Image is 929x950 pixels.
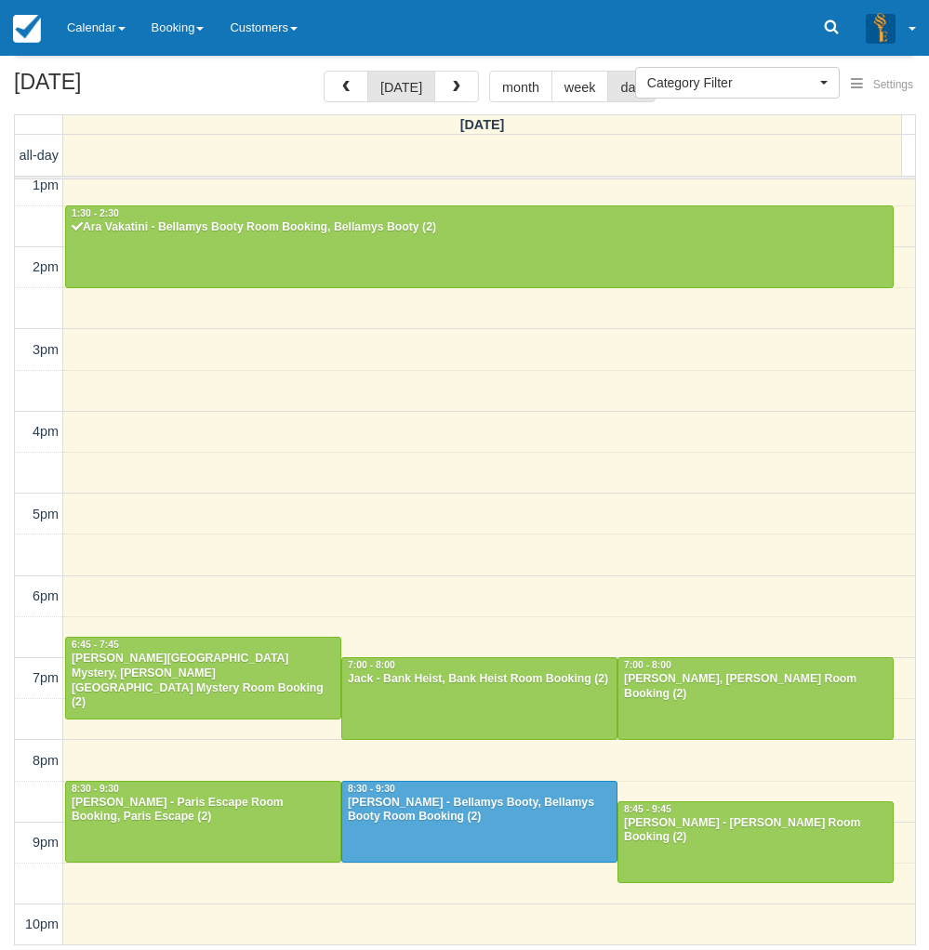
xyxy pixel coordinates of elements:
a: 6:45 - 7:45[PERSON_NAME][GEOGRAPHIC_DATA] Mystery, [PERSON_NAME][GEOGRAPHIC_DATA] Mystery Room Bo... [65,637,341,719]
div: [PERSON_NAME], [PERSON_NAME] Room Booking (2) [623,672,888,702]
a: 8:45 - 9:45[PERSON_NAME] - [PERSON_NAME] Room Booking (2) [617,801,894,883]
button: [DATE] [367,71,435,102]
a: 8:30 - 9:30[PERSON_NAME] - Bellamys Booty, Bellamys Booty Room Booking (2) [341,781,617,863]
span: 8:45 - 9:45 [624,804,671,814]
span: 1pm [33,178,59,192]
a: 7:00 - 8:00Jack - Bank Heist, Bank Heist Room Booking (2) [341,657,617,739]
span: 2pm [33,259,59,274]
span: 9pm [33,835,59,850]
span: 1:30 - 2:30 [72,208,119,218]
span: 7pm [33,670,59,685]
img: A3 [866,13,896,43]
span: 8:30 - 9:30 [348,784,395,794]
button: Settings [840,72,924,99]
button: month [489,71,552,102]
span: [DATE] [460,117,505,132]
span: 10pm [25,917,59,931]
button: week [551,71,609,102]
img: checkfront-main-nav-mini-logo.png [13,15,41,43]
span: Category Filter [647,73,816,92]
span: 3pm [33,342,59,357]
div: [PERSON_NAME] - [PERSON_NAME] Room Booking (2) [623,816,888,846]
a: 8:30 - 9:30[PERSON_NAME] - Paris Escape Room Booking, Paris Escape (2) [65,781,341,863]
span: 7:00 - 8:00 [348,660,395,670]
button: day [607,71,655,102]
span: all-day [20,148,59,163]
div: [PERSON_NAME][GEOGRAPHIC_DATA] Mystery, [PERSON_NAME][GEOGRAPHIC_DATA] Mystery Room Booking (2) [71,652,336,711]
span: Settings [873,78,913,91]
span: 6:45 - 7:45 [72,640,119,650]
span: 4pm [33,424,59,439]
div: [PERSON_NAME] - Paris Escape Room Booking, Paris Escape (2) [71,796,336,825]
span: 8pm [33,753,59,768]
a: 1:30 - 2:30Ara Vakatini - Bellamys Booty Room Booking, Bellamys Booty (2) [65,205,894,287]
div: Ara Vakatini - Bellamys Booty Room Booking, Bellamys Booty (2) [71,220,888,235]
span: 8:30 - 9:30 [72,784,119,794]
h2: [DATE] [14,71,249,105]
div: Jack - Bank Heist, Bank Heist Room Booking (2) [347,672,612,687]
span: 6pm [33,588,59,603]
button: Category Filter [635,67,840,99]
span: 7:00 - 8:00 [624,660,671,670]
div: [PERSON_NAME] - Bellamys Booty, Bellamys Booty Room Booking (2) [347,796,612,825]
span: 5pm [33,507,59,521]
a: 7:00 - 8:00[PERSON_NAME], [PERSON_NAME] Room Booking (2) [617,657,894,739]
